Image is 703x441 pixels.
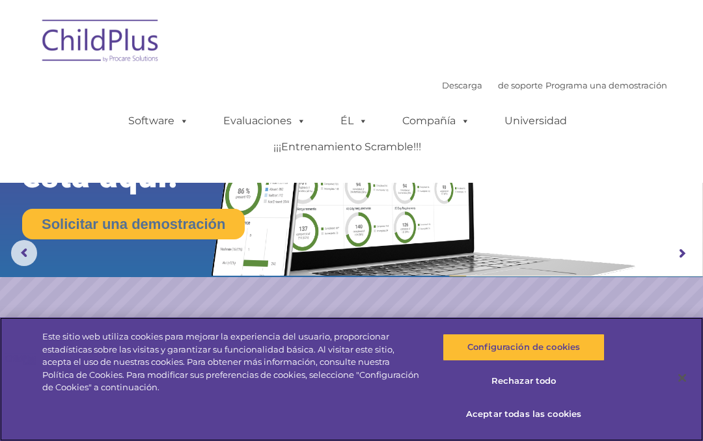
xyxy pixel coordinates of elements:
[491,108,580,134] a: Universidad
[42,216,225,232] font: Solicitar una demostración
[260,134,434,160] a: ¡¡¡Entrenamiento Scramble!!!
[327,108,381,134] a: ÉL
[389,108,483,134] a: Compañía
[128,114,174,127] font: Software
[340,114,353,127] font: ÉL
[466,408,581,419] font: Aceptar todas las cookies
[42,331,419,392] font: Este sitio web utiliza cookies para mejorar la experiencia del usuario, proporcionar estadísticas...
[443,334,604,361] button: Configuración de cookies
[443,367,604,395] button: Rechazar todo
[467,341,580,352] font: Configuración de cookies
[491,375,557,386] font: Rechazar todo
[442,80,482,90] a: Descarga
[668,364,696,392] button: Cerca
[443,401,604,428] button: Aceptar todas las cookies
[273,140,421,153] font: ¡¡¡Entrenamiento Scramble!!!
[543,80,545,90] font: |
[545,80,667,90] a: Programa una demostración
[504,114,567,127] font: Universidad
[210,108,319,134] a: Evaluaciones
[36,10,166,75] img: ChildPlus de Procare Solutions
[223,114,292,127] font: Evaluaciones
[498,80,543,90] a: de soporte
[402,114,456,127] font: Compañía
[115,108,202,134] a: Software
[22,209,245,239] a: Solicitar una demostración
